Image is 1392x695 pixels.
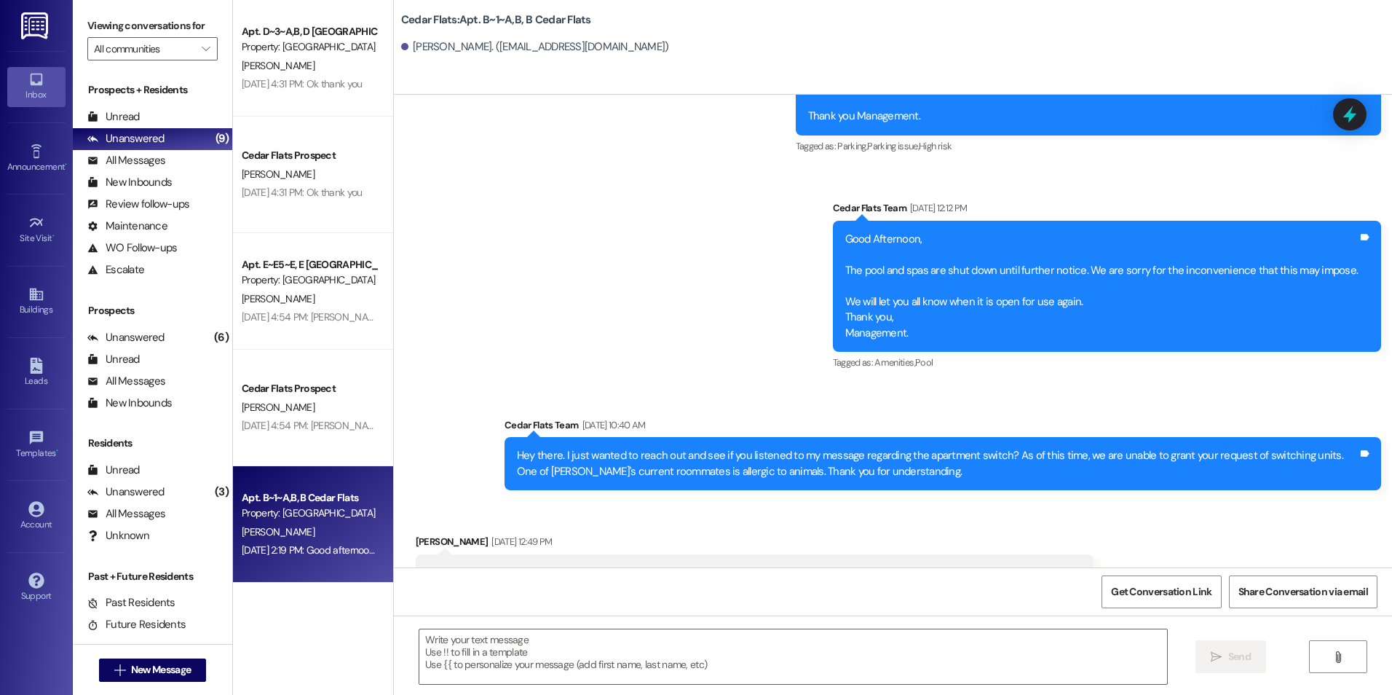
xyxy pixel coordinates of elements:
a: Support [7,568,66,608]
span: High risk [919,140,952,152]
div: Escalate [87,262,144,278]
i:  [114,664,125,676]
div: Unanswered [87,484,165,500]
button: Send [1195,640,1266,673]
span: • [52,231,55,241]
span: • [65,160,67,170]
div: New Inbounds [87,175,172,190]
div: Unanswered [87,131,165,146]
span: [PERSON_NAME] [242,168,315,181]
div: All Messages [87,506,165,522]
button: New Message [99,659,207,682]
div: Unread [87,352,140,367]
div: (3) [211,481,232,503]
a: Buildings [7,282,66,321]
label: Viewing conversations for [87,15,218,37]
div: Apt. B~1~A,B, B Cedar Flats [242,490,376,506]
div: Unanswered [87,330,165,345]
span: New Message [131,662,191,678]
div: Tagged as: [833,352,1382,373]
div: [DATE] 4:31 PM: Ok thank you [242,77,362,90]
div: Property: [GEOGRAPHIC_DATA] [242,506,376,521]
div: Residents [73,436,232,451]
b: Cedar Flats: Apt. B~1~A,B, B Cedar Flats [401,12,591,28]
div: Prospects [73,303,232,318]
i:  [202,43,210,55]
button: Share Conversation via email [1229,576,1377,608]
div: Past + Future Residents [73,569,232,584]
i:  [1211,651,1222,663]
div: [PERSON_NAME] [416,534,1094,554]
div: Hi, yes thank you for making sure I found out about that - it's too bad but we'll keep making it ... [428,565,1070,581]
div: Unknown [87,528,149,543]
div: Unread [87,463,140,478]
img: ResiDesk Logo [21,12,51,39]
span: [PERSON_NAME] [242,401,315,414]
div: [PERSON_NAME]. ([EMAIL_ADDRESS][DOMAIN_NAME]) [401,39,669,55]
div: All Messages [87,153,165,168]
div: [DATE] 10:40 AM [579,417,646,433]
span: Get Conversation Link [1111,584,1211,600]
div: Prospects + Residents [73,82,232,98]
div: New Inbounds [87,396,172,411]
i:  [1332,651,1343,663]
div: Good Afternoon, The pool and spas are shut down until further notice. We are sorry for the inconv... [845,232,1359,341]
div: Past Residents [87,595,175,610]
input: All communities [94,37,194,60]
div: Future Residents [87,617,186,632]
span: Pool [915,356,933,369]
span: Send [1228,649,1251,664]
button: Get Conversation Link [1102,576,1221,608]
a: Templates • [7,425,66,465]
span: [PERSON_NAME] [242,59,315,72]
span: Parking issue , [867,140,919,152]
div: Apt. D~3~A,B, D [GEOGRAPHIC_DATA] [242,24,376,39]
span: [PERSON_NAME] [242,525,315,538]
span: [PERSON_NAME] [242,292,315,305]
div: Apt. E~E5~E, E [GEOGRAPHIC_DATA] [242,257,376,272]
div: Tagged as: [796,136,1382,157]
span: Share Conversation via email [1238,584,1368,600]
div: Cedar Flats Team [505,417,1381,438]
div: All Messages [87,374,165,389]
div: [DATE] 4:31 PM: Ok thank you [242,186,362,199]
a: Leads [7,353,66,393]
div: Cedar Flats Prospect [242,148,376,163]
div: Maintenance [87,219,167,234]
a: Inbox [7,67,66,106]
span: Amenities , [874,356,915,369]
div: WO Follow-ups [87,240,177,256]
div: [DATE] 12:49 PM [488,534,552,549]
div: Property: [GEOGRAPHIC_DATA] [242,272,376,288]
div: Cedar Flats Prospect [242,381,376,396]
div: [DATE] 12:12 PM [906,200,967,216]
div: [DATE] 4:54 PM: [PERSON_NAME] -- proof of cleanliness before move out (Apt. E5) Thanks [242,419,626,432]
div: (9) [212,127,232,150]
span: • [56,446,58,456]
div: Property: [GEOGRAPHIC_DATA] [242,39,376,55]
div: Hey there. I just wanted to reach out and see if you listened to my message regarding the apartme... [517,448,1358,479]
a: Site Visit • [7,211,66,250]
div: (6) [210,326,232,349]
div: Unread [87,109,140,125]
div: [DATE] 4:54 PM: [PERSON_NAME] -- proof of cleanliness before move out (Apt. E5) Thanks [242,310,626,323]
div: Cedar Flats Team [833,200,1382,221]
a: Account [7,497,66,536]
div: Review follow-ups [87,197,189,212]
span: Parking , [837,140,867,152]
